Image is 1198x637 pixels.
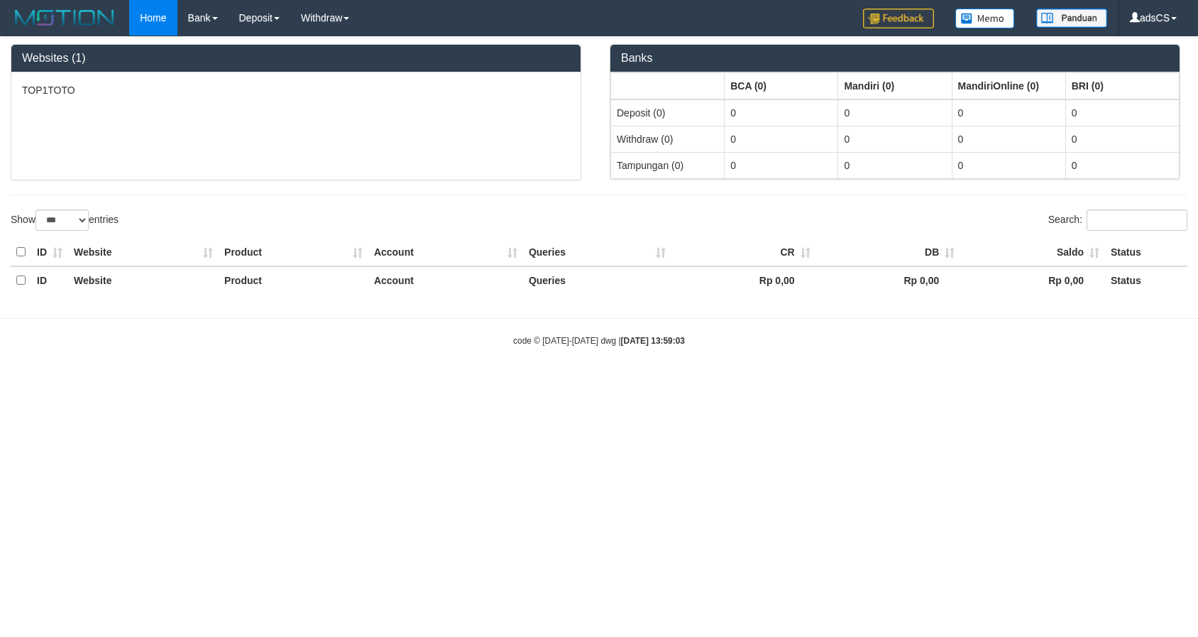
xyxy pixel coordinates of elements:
[960,266,1105,294] th: Rp 0,00
[611,152,725,178] td: Tampungan (0)
[611,72,725,99] th: Group: activate to sort column ascending
[523,266,671,294] th: Queries
[1105,266,1187,294] th: Status
[725,72,838,99] th: Group: activate to sort column ascending
[523,239,671,266] th: Queries
[1065,126,1179,152] td: 0
[219,266,368,294] th: Product
[816,266,961,294] th: Rp 0,00
[35,209,89,231] select: Showentries
[955,9,1015,28] img: Button%20Memo.svg
[671,239,816,266] th: CR
[1065,152,1179,178] td: 0
[952,126,1065,152] td: 0
[671,266,816,294] th: Rp 0,00
[838,72,952,99] th: Group: activate to sort column ascending
[22,83,570,97] p: TOP1TOTO
[513,336,685,346] small: code © [DATE]-[DATE] dwg |
[1105,239,1187,266] th: Status
[1065,72,1179,99] th: Group: activate to sort column ascending
[952,72,1065,99] th: Group: activate to sort column ascending
[368,239,523,266] th: Account
[960,239,1105,266] th: Saldo
[725,152,838,178] td: 0
[816,239,961,266] th: DB
[621,336,685,346] strong: [DATE] 13:59:03
[838,152,952,178] td: 0
[22,52,570,65] h3: Websites (1)
[368,266,523,294] th: Account
[952,99,1065,126] td: 0
[611,99,725,126] td: Deposit (0)
[68,266,219,294] th: Website
[219,239,368,266] th: Product
[952,152,1065,178] td: 0
[31,266,68,294] th: ID
[31,239,68,266] th: ID
[11,7,119,28] img: MOTION_logo.png
[1036,9,1107,28] img: panduan.png
[621,52,1169,65] h3: Banks
[838,99,952,126] td: 0
[863,9,934,28] img: Feedback.jpg
[611,126,725,152] td: Withdraw (0)
[1048,209,1187,231] label: Search:
[838,126,952,152] td: 0
[725,99,838,126] td: 0
[725,126,838,152] td: 0
[11,209,119,231] label: Show entries
[1087,209,1187,231] input: Search:
[1065,99,1179,126] td: 0
[68,239,219,266] th: Website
